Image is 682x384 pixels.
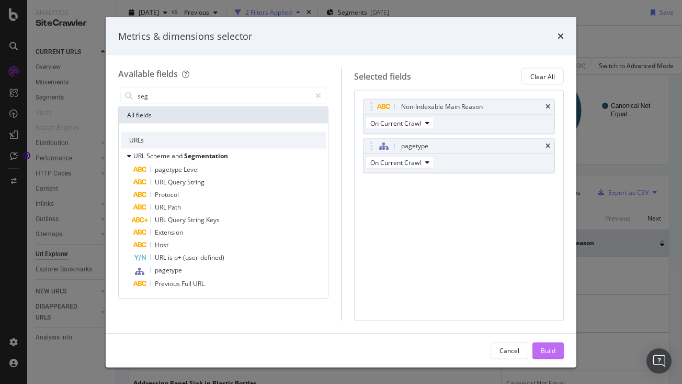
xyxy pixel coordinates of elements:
[174,253,183,262] span: p+
[118,29,252,43] div: Metrics & dimensions selector
[370,158,421,167] span: On Current Crawl
[181,279,193,288] span: Full
[155,279,181,288] span: Previous
[187,178,204,186] span: String
[187,215,206,224] span: String
[541,346,555,355] div: Build
[106,17,576,367] div: modal
[184,165,199,174] span: Level
[521,68,564,85] button: Clear All
[155,228,183,237] span: Extension
[155,203,168,212] span: URL
[206,215,220,224] span: Keys
[366,156,434,169] button: On Current Crawl
[168,203,181,212] span: Path
[118,68,178,80] div: Available fields
[137,88,311,104] input: Search by field name
[499,346,519,355] div: Cancel
[401,102,483,112] div: Non-Indexable Main Reason
[532,342,564,359] button: Build
[354,70,411,82] div: Selected fields
[530,72,555,81] div: Clear All
[545,143,550,149] div: times
[155,190,179,199] span: Protocol
[155,215,168,224] span: URL
[370,118,421,127] span: On Current Crawl
[121,132,326,149] div: URLs
[119,107,328,124] div: All fields
[146,151,172,160] span: Scheme
[168,253,174,262] span: is
[184,151,228,160] span: Segmentation
[558,29,564,43] div: times
[193,279,204,288] span: URL
[168,215,187,224] span: Query
[155,253,168,262] span: URL
[646,348,672,374] div: Open Intercom Messenger
[155,266,182,275] span: pagetype
[155,178,168,186] span: URL
[168,178,187,186] span: Query
[133,151,146,160] span: URL
[401,141,428,151] div: pagetype
[155,165,184,174] span: pagetype
[363,138,555,173] div: pagetypetimesOn Current Crawl
[366,117,434,129] button: On Current Crawl
[183,253,224,262] span: (user-defined)
[363,99,555,134] div: Non-Indexable Main ReasontimesOn Current Crawl
[172,151,184,160] span: and
[491,342,528,359] button: Cancel
[545,104,550,110] div: times
[155,240,168,249] span: Host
